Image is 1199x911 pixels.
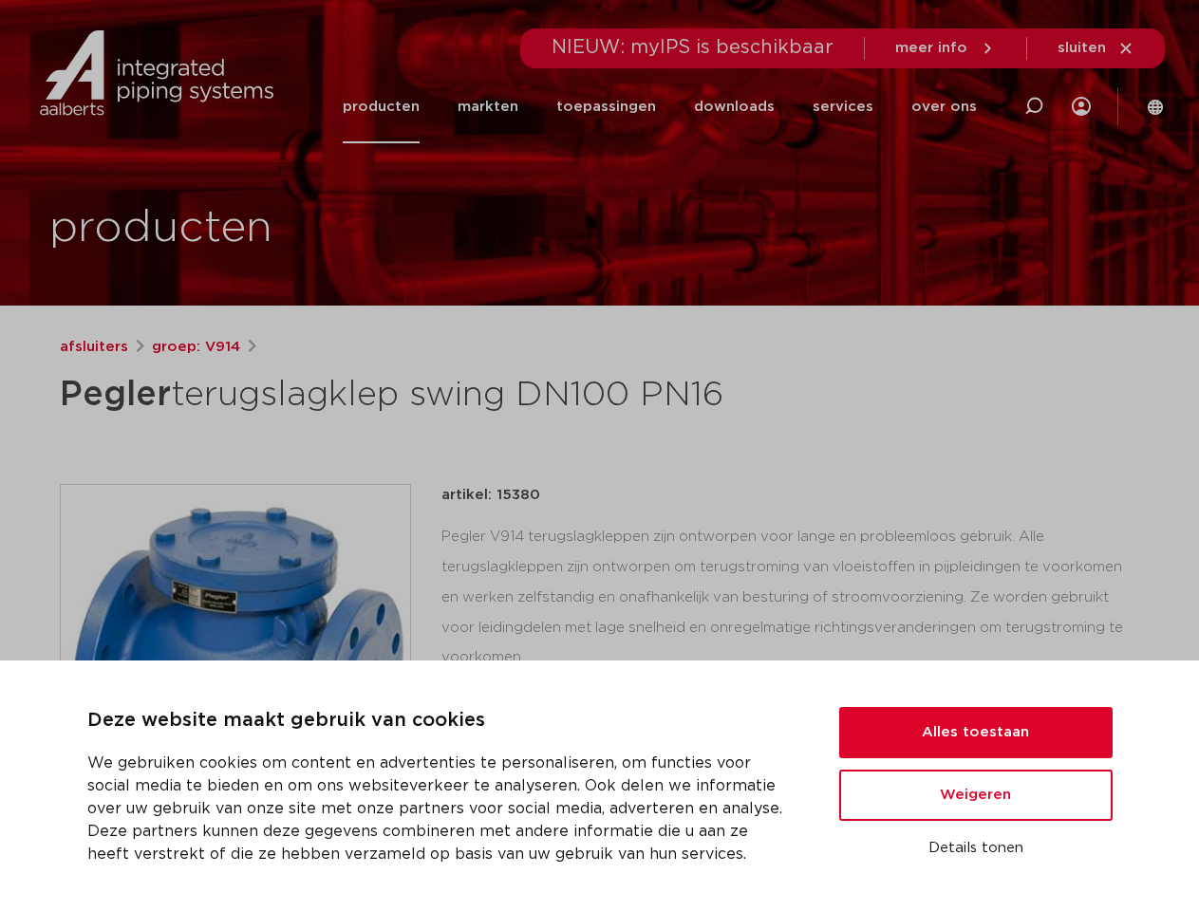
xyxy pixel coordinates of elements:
a: groep: V914 [152,336,240,359]
a: over ons [911,70,977,143]
strong: Pegler [60,378,171,412]
button: Alles toestaan [839,707,1113,758]
div: Pegler V914 terugslagkleppen zijn ontworpen voor lange en probleemloos gebruik. Alle terugslagkle... [441,522,1140,712]
nav: Menu [343,70,977,143]
button: Details tonen [839,832,1113,865]
a: services [813,70,873,143]
a: sluiten [1058,40,1134,57]
a: markten [458,70,518,143]
h1: terugslagklep swing DN100 PN16 [60,366,773,423]
p: artikel: 15380 [441,484,540,507]
span: meer info [895,41,967,55]
span: NIEUW: myIPS is beschikbaar [552,38,834,57]
span: sluiten [1058,41,1106,55]
button: Weigeren [839,770,1113,821]
img: Product Image for Pegler terugslagklep swing DN100 PN16 [61,485,410,834]
a: producten [343,70,420,143]
a: downloads [694,70,775,143]
a: toepassingen [556,70,656,143]
p: We gebruiken cookies om content en advertenties te personaliseren, om functies voor social media ... [87,752,794,865]
a: afsluiters [60,336,128,359]
p: Deze website maakt gebruik van cookies [87,706,794,736]
a: meer info [895,40,996,57]
h1: producten [49,198,272,259]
